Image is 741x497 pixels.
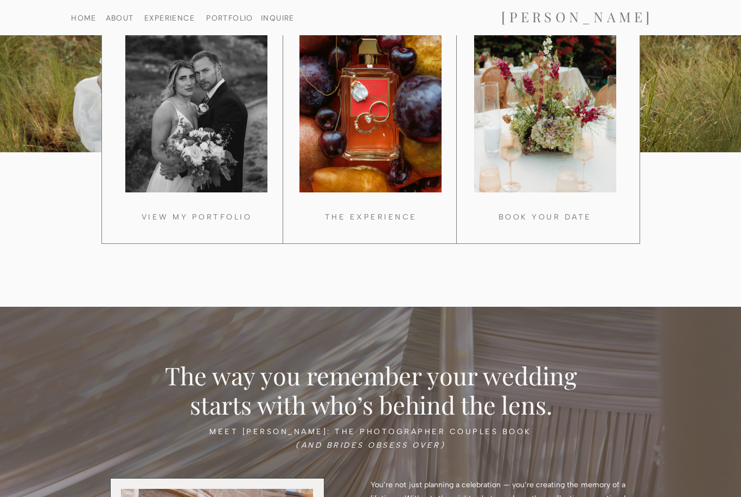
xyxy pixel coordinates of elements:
a: ABOUT [92,14,148,21]
a: HOME [56,14,112,21]
a: THE EXPERIENCE [290,210,452,221]
a: INQUIRE [258,14,298,21]
a: EXPERIENCE [142,14,197,21]
a: [PERSON_NAME] [468,9,686,27]
h3: MEET [PERSON_NAME]: THE PHOTOGRAPHER COUPLES BOOK [200,425,541,442]
a: VIEW MY PORTFOLIO [116,210,278,221]
a: BOOK YOUR DATE [464,210,626,221]
h2: The way you remember your wedding starts with who’s behind the lens. [135,360,608,425]
a: PORTFOLIO [202,14,258,21]
i: (AND BRIDES OBSESS OVER) [296,441,445,450]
